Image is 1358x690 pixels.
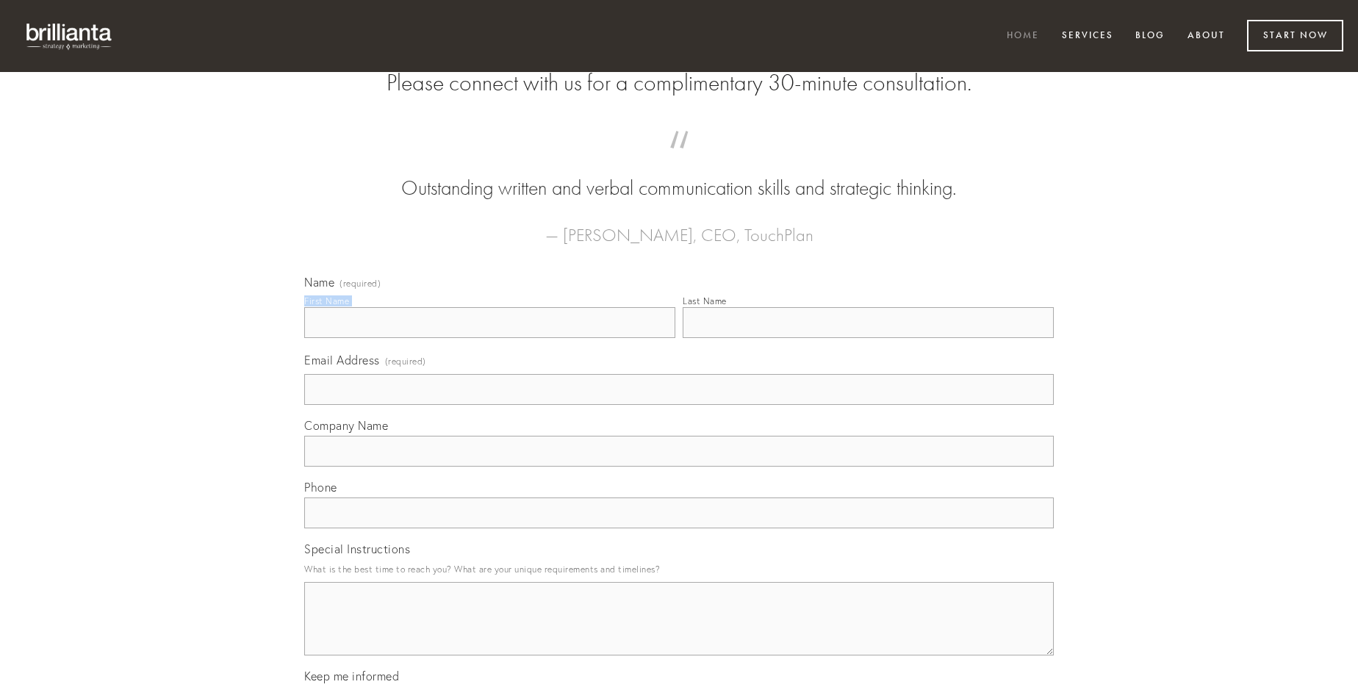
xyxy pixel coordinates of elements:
[15,15,125,57] img: brillianta - research, strategy, marketing
[1126,24,1174,48] a: Blog
[304,295,349,306] div: First Name
[304,275,334,290] span: Name
[304,69,1054,97] h2: Please connect with us for a complimentary 30-minute consultation.
[385,351,426,371] span: (required)
[328,203,1030,250] figcaption: — [PERSON_NAME], CEO, TouchPlan
[304,480,337,495] span: Phone
[304,669,399,683] span: Keep me informed
[1178,24,1235,48] a: About
[997,24,1049,48] a: Home
[1247,20,1343,51] a: Start Now
[328,145,1030,203] blockquote: Outstanding written and verbal communication skills and strategic thinking.
[339,279,381,288] span: (required)
[304,418,388,433] span: Company Name
[683,295,727,306] div: Last Name
[1052,24,1123,48] a: Services
[304,559,1054,579] p: What is the best time to reach you? What are your unique requirements and timelines?
[304,353,380,367] span: Email Address
[328,145,1030,174] span: “
[304,542,410,556] span: Special Instructions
